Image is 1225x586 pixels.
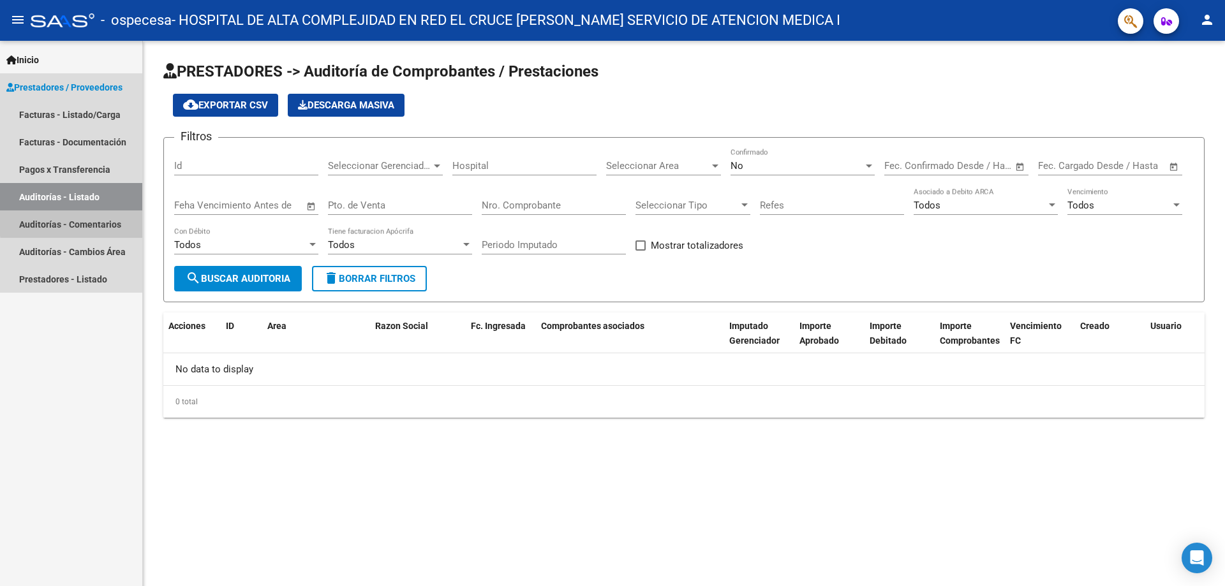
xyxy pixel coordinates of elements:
span: Acciones [168,321,205,331]
input: Fecha fin [1101,160,1163,172]
span: ID [226,321,234,331]
span: PRESTADORES -> Auditoría de Comprobantes / Prestaciones [163,62,598,80]
span: Todos [328,239,355,251]
datatable-header-cell: Fc. Ingresada [466,312,536,369]
span: Todos [1067,200,1094,211]
datatable-header-cell: Importe Debitado [865,312,935,369]
span: Importe Aprobado [799,321,839,346]
span: Seleccionar Area [606,160,709,172]
span: Todos [174,239,201,251]
span: - ospecesa [101,6,172,34]
div: 0 total [163,386,1205,418]
span: Inicio [6,53,39,67]
span: Todos [914,200,940,211]
button: Buscar Auditoria [174,266,302,291]
datatable-header-cell: Vencimiento FC [1005,312,1075,369]
h3: Filtros [174,128,218,145]
div: No data to display [163,353,1205,385]
span: Descarga Masiva [298,99,394,111]
div: Open Intercom Messenger [1182,543,1212,573]
span: - HOSPITAL DE ALTA COMPLEJIDAD EN RED EL CRUCE [PERSON_NAME] SERVICIO DE ATENCION MEDICA I [172,6,840,34]
datatable-header-cell: Area [262,312,352,369]
input: Fecha inicio [1038,160,1090,172]
datatable-header-cell: ID [221,312,262,369]
span: Razon Social [375,321,428,331]
span: Comprobantes asociados [541,321,644,331]
span: Fc. Ingresada [471,321,526,331]
span: Importe Debitado [870,321,907,346]
button: Open calendar [304,199,319,214]
span: Importe Comprobantes [940,321,1000,346]
button: Borrar Filtros [312,266,427,291]
datatable-header-cell: Acciones [163,312,221,369]
mat-icon: menu [10,12,26,27]
button: Descarga Masiva [288,94,405,117]
app-download-masive: Descarga masiva de comprobantes (adjuntos) [288,94,405,117]
span: Borrar Filtros [323,273,415,284]
mat-icon: cloud_download [183,97,198,112]
span: Prestadores / Proveedores [6,80,122,94]
span: Vencimiento FC [1010,321,1062,346]
datatable-header-cell: Comprobantes asociados [536,312,724,369]
span: Seleccionar Tipo [635,200,739,211]
button: Open calendar [1013,159,1028,174]
span: Mostrar totalizadores [651,238,743,253]
datatable-header-cell: Creado [1075,312,1145,369]
span: Creado [1080,321,1110,331]
datatable-header-cell: Imputado Gerenciador [724,312,794,369]
datatable-header-cell: Importe Comprobantes [935,312,1005,369]
span: Buscar Auditoria [186,273,290,284]
span: Area [267,321,286,331]
span: Seleccionar Gerenciador [328,160,431,172]
button: Exportar CSV [173,94,278,117]
datatable-header-cell: Razon Social [370,312,466,369]
span: Usuario [1150,321,1182,331]
span: No [731,160,743,172]
input: Fecha fin [947,160,1009,172]
mat-icon: person [1199,12,1215,27]
datatable-header-cell: Importe Aprobado [794,312,865,369]
mat-icon: search [186,270,201,286]
input: Fecha inicio [884,160,936,172]
mat-icon: delete [323,270,339,286]
span: Imputado Gerenciador [729,321,780,346]
span: Exportar CSV [183,99,268,111]
datatable-header-cell: Usuario [1145,312,1215,369]
button: Open calendar [1167,159,1182,174]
